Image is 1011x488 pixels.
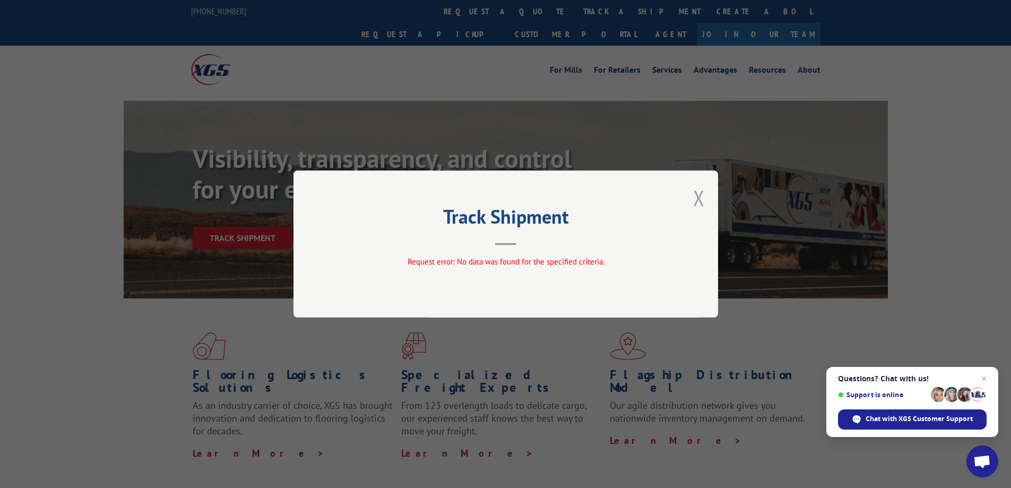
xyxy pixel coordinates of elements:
span: Request error: No data was found for the specified criteria. [407,256,604,267]
span: Chat with XGS Customer Support [838,409,987,430]
a: Open chat [966,446,998,477]
span: Support is online [838,391,927,399]
span: Questions? Chat with us! [838,374,987,383]
span: Chat with XGS Customer Support [866,414,973,424]
h2: Track Shipment [347,209,665,229]
button: Close modal [693,184,705,212]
